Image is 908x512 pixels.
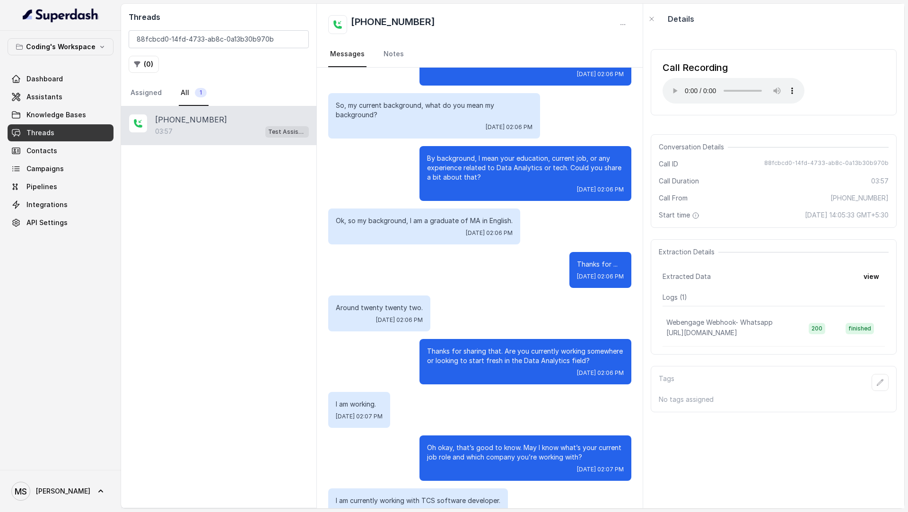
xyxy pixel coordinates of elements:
[8,88,113,105] a: Assistants
[268,127,306,137] p: Test Assistant- 2
[577,186,624,193] span: [DATE] 02:06 PM
[577,466,624,473] span: [DATE] 02:07 PM
[8,178,113,195] a: Pipelines
[8,196,113,213] a: Integrations
[129,80,309,106] nav: Tabs
[577,260,624,269] p: Thanks for ...
[659,193,688,203] span: Call From
[577,70,624,78] span: [DATE] 02:06 PM
[23,8,99,23] img: light.svg
[129,80,164,106] a: Assigned
[668,13,694,25] p: Details
[26,182,57,191] span: Pipelines
[8,160,113,177] a: Campaigns
[26,200,68,209] span: Integrations
[129,11,309,23] h2: Threads
[26,92,62,102] span: Assistants
[336,101,533,120] p: So, my current background, what do you mean my background?
[129,30,309,48] input: Search by Call ID or Phone Number
[336,216,513,226] p: Ok, so my background, I am a graduate of MA in English.
[663,78,804,104] audio: Your browser does not support the audio element.
[8,124,113,141] a: Threads
[577,273,624,280] span: [DATE] 02:06 PM
[8,142,113,159] a: Contacts
[8,38,113,55] button: Coding's Workspace
[179,80,209,106] a: All1
[666,329,737,337] span: [URL][DOMAIN_NAME]
[663,293,885,302] p: Logs ( 1 )
[659,395,889,404] p: No tags assigned
[659,176,699,186] span: Call Duration
[659,210,701,220] span: Start time
[26,164,64,174] span: Campaigns
[26,110,86,120] span: Knowledge Bases
[328,42,367,67] a: Messages
[26,74,63,84] span: Dashboard
[155,127,173,136] p: 03:57
[376,316,423,324] span: [DATE] 02:06 PM
[8,70,113,87] a: Dashboard
[155,114,227,125] p: [PHONE_NUMBER]
[764,159,889,169] span: 88fcbcd0-14fd-4733-ab8c-0a13b30b970b
[830,193,889,203] span: [PHONE_NUMBER]
[466,229,513,237] span: [DATE] 02:06 PM
[36,486,90,496] span: [PERSON_NAME]
[26,41,96,52] p: Coding's Workspace
[382,42,406,67] a: Notes
[663,61,804,74] div: Call Recording
[336,399,383,409] p: I am working.
[336,303,423,312] p: Around twenty twenty two.
[129,56,159,73] button: (0)
[427,154,624,182] p: By background, I mean your education, current job, or any experience related to Data Analytics or...
[846,323,874,334] span: finished
[659,374,674,391] p: Tags
[809,323,825,334] span: 200
[26,128,54,138] span: Threads
[15,486,27,496] text: MS
[8,106,113,123] a: Knowledge Bases
[195,88,207,97] span: 1
[659,159,678,169] span: Call ID
[577,369,624,377] span: [DATE] 02:06 PM
[336,413,383,420] span: [DATE] 02:07 PM
[659,247,718,257] span: Extraction Details
[26,218,68,227] span: API Settings
[8,478,113,504] a: [PERSON_NAME]
[336,496,500,505] p: I am currently working with TCS software developer.
[858,268,885,285] button: view
[871,176,889,186] span: 03:57
[328,42,631,67] nav: Tabs
[486,123,533,131] span: [DATE] 02:06 PM
[805,210,889,220] span: [DATE] 14:05:33 GMT+5:30
[26,146,57,156] span: Contacts
[663,272,711,281] span: Extracted Data
[427,347,624,365] p: Thanks for sharing that. Are you currently working somewhere or looking to start fresh in the Dat...
[8,214,113,231] a: API Settings
[659,142,728,152] span: Conversation Details
[427,443,624,462] p: Oh okay, that’s good to know. May I know what’s your current job role and which company you’re wo...
[666,318,773,327] p: Webengage Webhook- Whatsapp
[351,15,435,34] h2: [PHONE_NUMBER]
